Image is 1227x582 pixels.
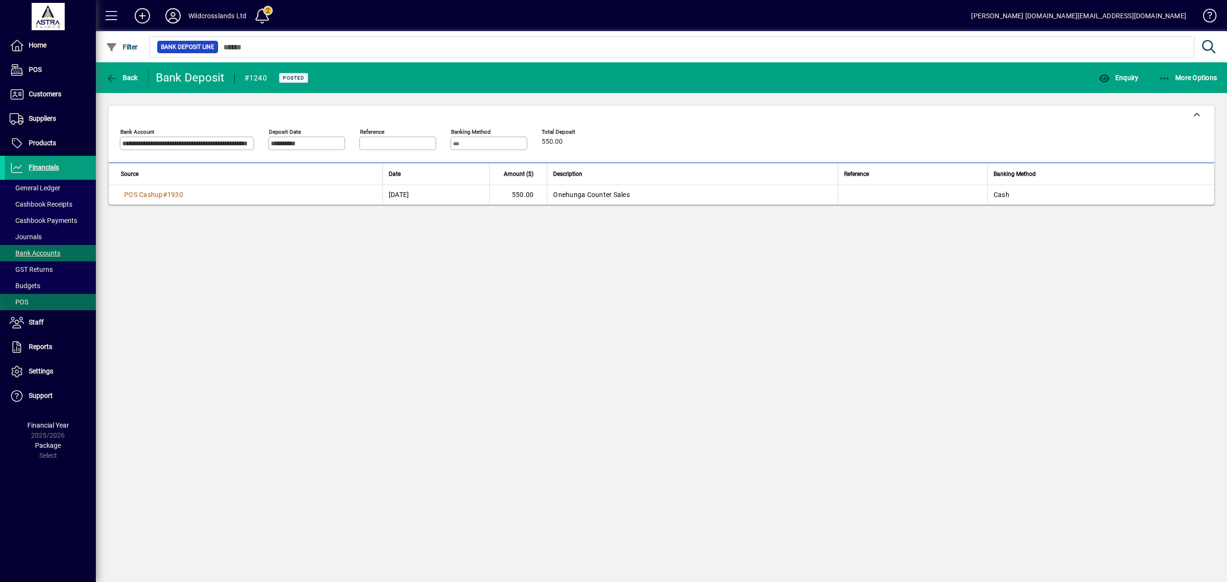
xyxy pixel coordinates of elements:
[156,70,225,85] div: Bank Deposit
[994,191,1009,198] span: Cash
[5,107,96,131] a: Suppliers
[5,212,96,229] a: Cashbook Payments
[1157,69,1220,86] button: More Options
[844,169,869,179] span: Reference
[553,169,832,179] div: Description
[10,298,28,306] span: POS
[121,189,186,200] a: POS Cashup#1930
[188,8,246,23] div: Wildcrosslands Ltd
[5,34,96,58] a: Home
[124,191,163,198] span: POS Cashup
[389,169,401,179] span: Date
[158,7,188,24] button: Profile
[29,115,56,122] span: Suppliers
[382,185,489,204] td: [DATE]
[29,66,42,73] span: POS
[10,184,60,192] span: General Ledger
[542,138,563,146] span: 550.00
[489,185,547,204] td: 550.00
[269,128,301,135] mat-label: Deposit Date
[5,245,96,261] a: Bank Accounts
[104,38,140,56] button: Filter
[104,69,140,86] button: Back
[5,82,96,106] a: Customers
[167,191,183,198] span: 1930
[1099,74,1138,81] span: Enquiry
[29,90,61,98] span: Customers
[5,384,96,408] a: Support
[360,128,384,135] mat-label: Reference
[29,318,44,326] span: Staff
[163,191,167,198] span: #
[542,129,599,135] span: Total Deposit
[1159,74,1217,81] span: More Options
[5,58,96,82] a: POS
[844,169,982,179] div: Reference
[451,128,491,135] mat-label: Banking Method
[121,169,139,179] span: Source
[553,191,630,198] span: Onehunga Counter Sales
[10,266,53,273] span: GST Returns
[5,196,96,212] a: Cashbook Receipts
[244,70,267,86] div: #1240
[106,74,138,81] span: Back
[504,169,533,179] span: Amount ($)
[29,139,56,147] span: Products
[5,335,96,359] a: Reports
[5,360,96,384] a: Settings
[161,42,214,52] span: Bank Deposit Line
[10,249,60,257] span: Bank Accounts
[283,75,304,81] span: Posted
[1096,69,1141,86] button: Enquiry
[10,233,42,241] span: Journals
[994,169,1202,179] div: Banking Method
[5,180,96,196] a: General Ledger
[127,7,158,24] button: Add
[5,294,96,310] a: POS
[496,169,542,179] div: Amount ($)
[5,311,96,335] a: Staff
[35,442,61,449] span: Package
[27,421,69,429] span: Financial Year
[5,131,96,155] a: Products
[10,282,40,290] span: Budgets
[10,217,77,224] span: Cashbook Payments
[553,169,582,179] span: Description
[5,278,96,294] a: Budgets
[5,261,96,278] a: GST Returns
[971,8,1186,23] div: [PERSON_NAME] [DOMAIN_NAME][EMAIL_ADDRESS][DOMAIN_NAME]
[29,343,52,350] span: Reports
[96,69,149,86] app-page-header-button: Back
[5,229,96,245] a: Journals
[994,169,1036,179] span: Banking Method
[120,128,154,135] mat-label: Bank Account
[29,41,46,49] span: Home
[389,169,484,179] div: Date
[106,43,138,51] span: Filter
[29,392,53,399] span: Support
[29,163,59,171] span: Financials
[121,169,377,179] div: Source
[29,367,53,375] span: Settings
[10,200,72,208] span: Cashbook Receipts
[1196,2,1215,33] a: Knowledge Base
